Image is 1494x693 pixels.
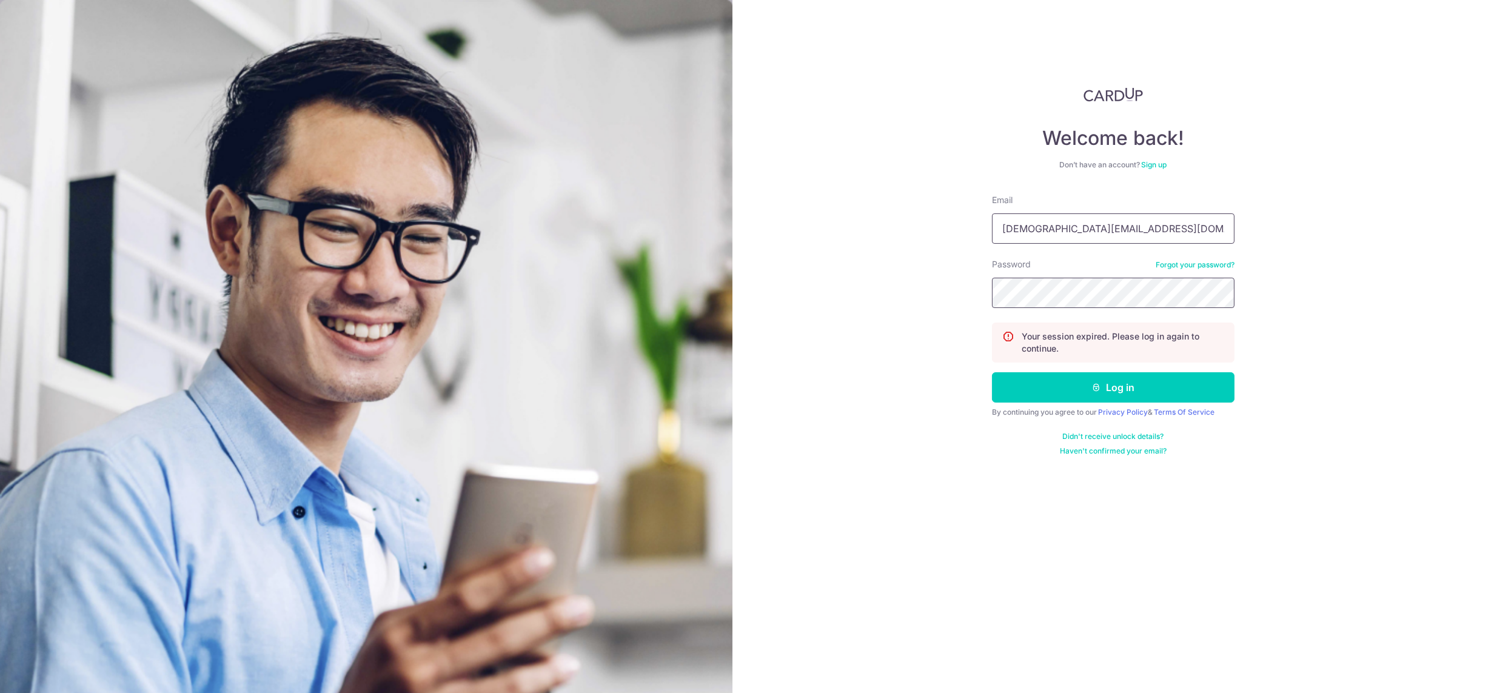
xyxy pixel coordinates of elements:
[1084,87,1143,102] img: CardUp Logo
[992,194,1013,206] label: Email
[992,258,1031,270] label: Password
[1063,432,1164,441] a: Didn't receive unlock details?
[1022,330,1224,355] p: Your session expired. Please log in again to continue.
[992,160,1234,170] div: Don’t have an account?
[1156,260,1234,270] a: Forgot your password?
[1142,160,1167,169] a: Sign up
[992,372,1234,403] button: Log in
[1154,407,1214,417] a: Terms Of Service
[992,126,1234,150] h4: Welcome back!
[992,407,1234,417] div: By continuing you agree to our &
[992,213,1234,244] input: Enter your Email
[1098,407,1148,417] a: Privacy Policy
[1060,446,1167,456] a: Haven't confirmed your email?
